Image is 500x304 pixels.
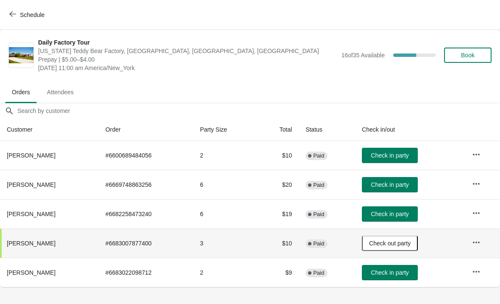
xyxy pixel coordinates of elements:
[369,240,411,247] span: Check out party
[258,118,299,141] th: Total
[444,48,492,63] button: Book
[38,47,337,55] span: [US_STATE] Teddy Bear Factory, [GEOGRAPHIC_DATA], [GEOGRAPHIC_DATA], [GEOGRAPHIC_DATA]
[7,211,56,217] span: [PERSON_NAME]
[193,228,258,258] td: 3
[313,240,324,247] span: Paid
[20,11,44,18] span: Schedule
[193,199,258,228] td: 6
[99,228,193,258] td: # 6683007877400
[362,265,418,280] button: Check in party
[17,103,500,118] input: Search by customer
[7,269,56,276] span: [PERSON_NAME]
[258,170,299,199] td: $20
[258,141,299,170] td: $10
[7,181,56,188] span: [PERSON_NAME]
[371,181,408,188] span: Check in party
[193,258,258,287] td: 2
[371,269,408,276] span: Check in party
[313,152,324,159] span: Paid
[193,141,258,170] td: 2
[313,182,324,189] span: Paid
[7,152,56,159] span: [PERSON_NAME]
[9,47,33,64] img: Daily Factory Tour
[362,236,418,251] button: Check out party
[40,84,81,100] span: Attendees
[355,118,465,141] th: Check in/out
[193,170,258,199] td: 6
[193,118,258,141] th: Party Size
[38,38,337,47] span: Daily Factory Tour
[313,270,324,276] span: Paid
[258,228,299,258] td: $10
[99,118,193,141] th: Order
[5,84,37,100] span: Orders
[99,258,193,287] td: # 6683022098712
[99,141,193,170] td: # 6600689484056
[258,199,299,228] td: $19
[371,211,408,217] span: Check in party
[461,52,475,59] span: Book
[362,148,418,163] button: Check in party
[99,199,193,228] td: # 6682258473240
[38,55,337,64] span: Prepay | $5.00–$4.00
[341,52,385,59] span: 16 of 35 Available
[7,240,56,247] span: [PERSON_NAME]
[371,152,408,159] span: Check in party
[38,64,337,72] span: [DATE] 11:00 am America/New_York
[258,258,299,287] td: $9
[299,118,355,141] th: Status
[362,177,418,192] button: Check in party
[362,206,418,222] button: Check in party
[313,211,324,218] span: Paid
[4,7,51,23] button: Schedule
[99,170,193,199] td: # 6669748863256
